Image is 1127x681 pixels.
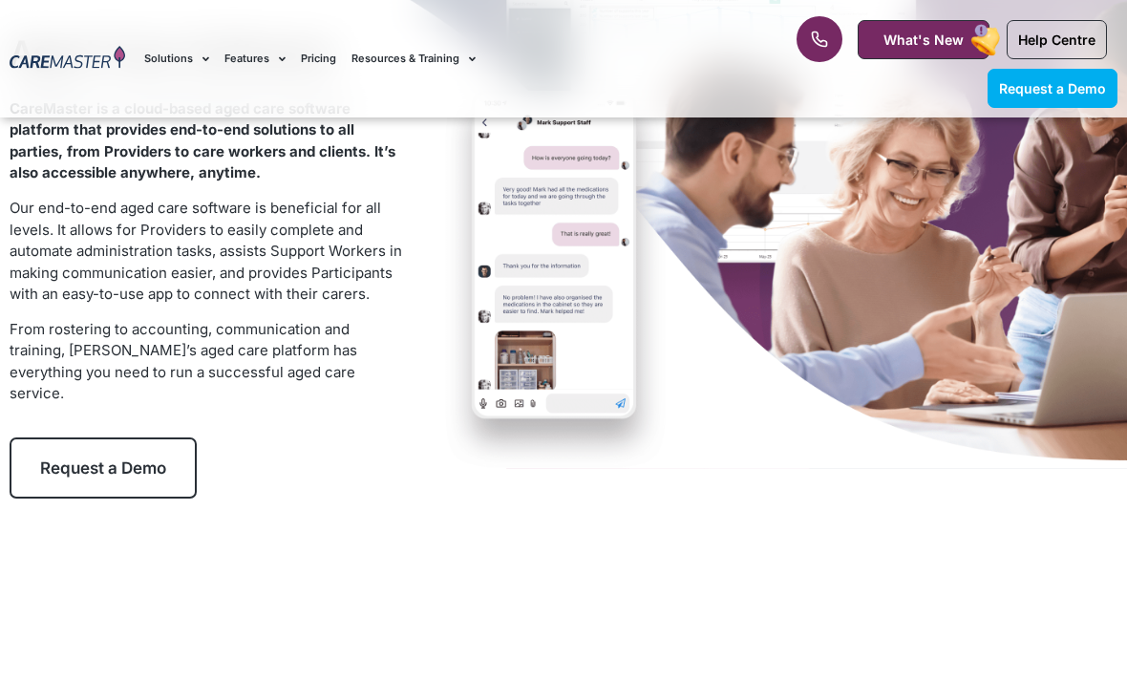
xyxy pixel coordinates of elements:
[10,46,125,72] img: CareMaster Logo
[40,458,166,478] span: Request a Demo
[301,27,336,91] a: Pricing
[10,437,197,499] a: Request a Demo
[144,27,209,91] a: Solutions
[224,27,286,91] a: Features
[988,69,1117,108] a: Request a Demo
[10,320,357,403] span: From rostering to accounting, communication and training, [PERSON_NAME]’s aged care platform has ...
[858,20,989,59] a: What's New
[351,27,476,91] a: Resources & Training
[999,80,1106,96] span: Request a Demo
[144,27,719,91] nav: Menu
[10,199,402,303] span: Our end-to-end aged care software is beneficial for all levels. It allows for Providers to easily...
[1007,20,1107,59] a: Help Centre
[883,32,964,48] span: What's New
[1018,32,1095,48] span: Help Centre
